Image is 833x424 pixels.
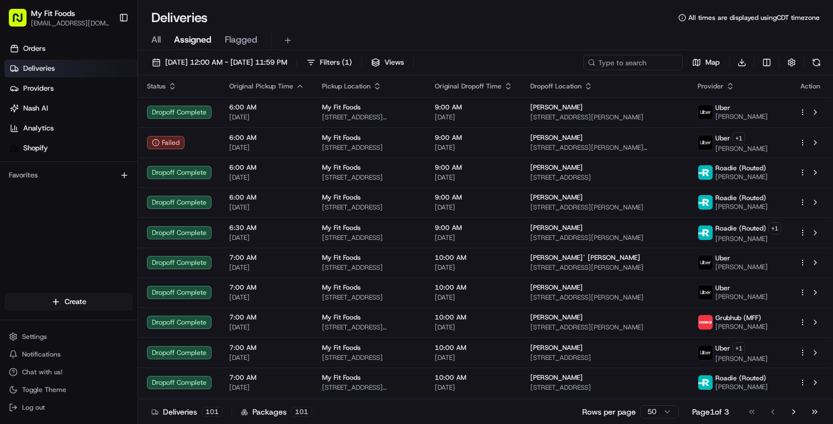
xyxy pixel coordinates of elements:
span: [DATE] [435,143,513,152]
span: [STREET_ADDRESS][PERSON_NAME] [322,323,417,332]
span: [DATE] [229,293,304,302]
span: 7:00 AM [229,313,304,322]
span: Flagged [225,33,257,46]
p: Welcome 👋 [11,44,201,62]
button: [DATE] 12:00 AM - [DATE] 11:59 PM [147,55,292,70]
button: [EMAIL_ADDRESS][DOMAIN_NAME] [31,19,110,28]
a: Deliveries [4,60,138,77]
img: Wisdom Oko [11,161,29,182]
span: [DATE] [435,113,513,122]
span: [PERSON_NAME] [530,223,583,232]
button: My Fit Foods[EMAIL_ADDRESS][DOMAIN_NAME] [4,4,114,31]
span: [PERSON_NAME] [530,373,583,382]
span: [DATE] [229,383,304,392]
a: 💻API Documentation [89,213,182,233]
span: Uber [715,254,730,263]
span: My Fit Foods [322,103,361,112]
span: Uber [715,134,730,143]
span: [STREET_ADDRESS] [322,203,417,212]
span: [PERSON_NAME] [715,322,768,331]
p: Rows per page [582,406,636,417]
div: Failed [147,136,184,149]
span: [DATE] [435,353,513,362]
span: [DATE] [435,173,513,182]
span: 9:00 AM [435,193,513,202]
button: Toggle Theme [4,382,133,397]
span: 7:00 AM [229,283,304,292]
img: uber-new-logo.jpeg [698,255,713,270]
span: [PERSON_NAME] [715,383,768,391]
span: 10:00 AM [435,373,513,382]
span: Uber [715,344,730,353]
input: Type to search [583,55,683,70]
span: [STREET_ADDRESS] [530,173,680,182]
span: [STREET_ADDRESS][PERSON_NAME] [322,383,417,392]
span: [STREET_ADDRESS] [322,353,417,362]
div: 💻 [93,218,102,227]
span: Roadie (Routed) [715,164,766,172]
span: [STREET_ADDRESS] [322,233,417,242]
div: Packages [241,406,312,417]
span: 10:00 AM [435,283,513,292]
img: roadie-logo-v2.jpg [698,375,713,390]
img: roadie-logo-v2.jpg [698,165,713,180]
span: 6:00 AM [229,103,304,112]
span: [DATE] [435,263,513,272]
span: Grubhub (MFF) [715,313,761,322]
button: Create [4,293,133,311]
span: My Fit Foods [31,8,75,19]
span: [PERSON_NAME] [715,172,768,181]
span: [STREET_ADDRESS][PERSON_NAME] [322,113,417,122]
button: See all [171,142,201,155]
span: [DATE] [229,233,304,242]
span: [PERSON_NAME] [715,234,781,243]
span: All times are displayed using CDT timezone [688,13,820,22]
button: Chat with us! [4,364,133,380]
div: 101 [291,407,312,417]
span: 6:00 AM [229,133,304,142]
span: [STREET_ADDRESS] [530,353,680,362]
span: Deliveries [23,64,55,74]
img: 8571987876998_91fb9ceb93ad5c398215_72.jpg [23,106,43,125]
h1: Deliveries [151,9,208,27]
span: Toggle Theme [22,385,66,394]
span: My Fit Foods [322,193,361,202]
button: +1 [768,222,781,234]
button: Map [687,55,725,70]
button: Log out [4,400,133,415]
img: 1736555255976-a54dd68f-1ca7-489b-9aae-adbdc363a1c4 [11,106,31,125]
span: [PERSON_NAME]` [PERSON_NAME] [530,253,640,262]
span: [DATE] [126,171,149,180]
button: Settings [4,329,133,344]
img: uber-new-logo.jpeg [698,346,713,360]
button: +1 [732,132,745,144]
span: Roadie (Routed) [715,224,766,233]
span: Filters [320,57,352,67]
span: Uber [715,284,730,292]
span: Uber [715,103,730,112]
span: [STREET_ADDRESS][PERSON_NAME] [530,233,680,242]
div: Action [799,82,822,91]
span: [STREET_ADDRESS][PERSON_NAME] [530,113,680,122]
span: [DATE] [229,263,304,272]
button: Views [366,55,409,70]
span: [PERSON_NAME] [530,193,583,202]
span: [DATE] [229,113,304,122]
div: Deliveries [151,406,223,417]
span: • [120,171,124,180]
img: Shopify logo [10,144,19,153]
span: [STREET_ADDRESS][PERSON_NAME] [530,323,680,332]
span: Pickup Location [322,82,371,91]
span: Create [65,297,86,307]
span: 6:30 AM [229,223,304,232]
span: Dropoff Location [530,82,582,91]
span: [PERSON_NAME] [530,343,583,352]
span: [STREET_ADDRESS] [322,263,417,272]
span: [DATE] [435,233,513,242]
button: Notifications [4,347,133,362]
span: [PERSON_NAME] [530,313,583,322]
span: [PERSON_NAME] [530,283,583,292]
img: Nash [11,11,33,33]
span: Shopify [23,143,48,153]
